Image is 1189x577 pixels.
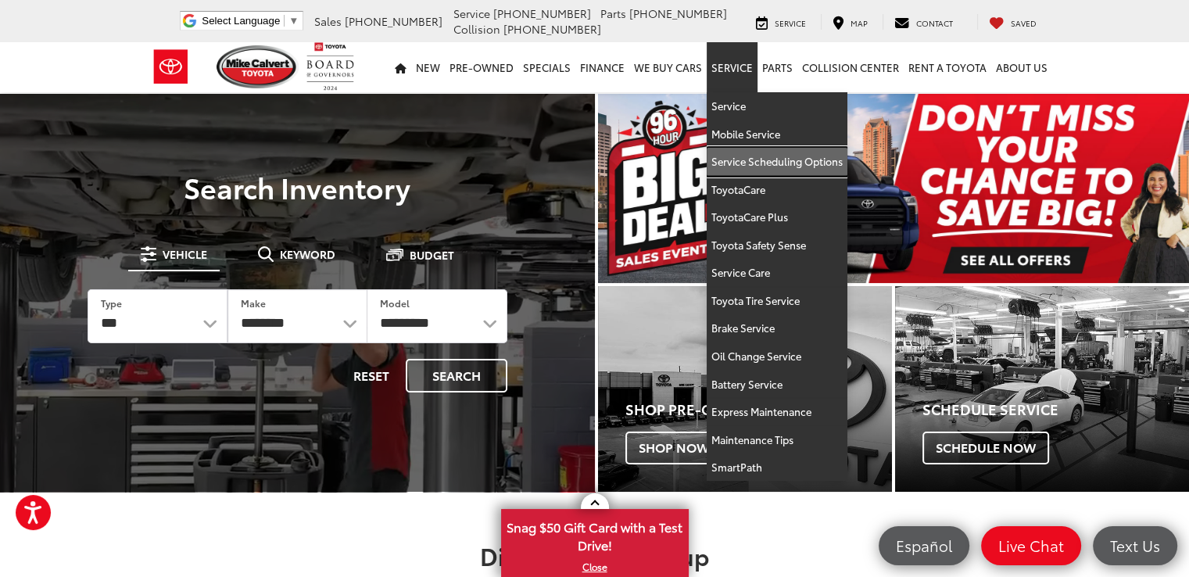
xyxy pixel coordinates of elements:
a: Toyota Safety Sense [707,231,847,260]
span: Map [851,17,868,29]
span: [PHONE_NUMBER] [493,5,591,21]
a: Mobile Service [707,120,847,149]
a: Finance [575,42,629,92]
a: Pre-Owned [445,42,518,92]
div: Toyota [895,286,1189,492]
span: Live Chat [990,536,1072,555]
a: Map [821,14,879,30]
span: [PHONE_NUMBER] [503,21,601,37]
a: ToyotaCare [707,176,847,204]
span: Contact [916,17,953,29]
span: Español [888,536,960,555]
span: Shop Now [625,432,722,464]
h4: Shop Pre-Owned [625,402,892,418]
a: About Us [991,42,1052,92]
span: Collision [453,21,500,37]
span: Select Language [202,15,280,27]
a: Rent a Toyota [904,42,991,92]
label: Make [241,296,266,310]
span: ​ [284,15,285,27]
a: Service Care [707,259,847,287]
a: Home [390,42,411,92]
span: Text Us [1102,536,1168,555]
label: Model [380,296,410,310]
a: Express Maintenance [707,398,847,426]
span: Service [453,5,490,21]
a: Service [744,14,818,30]
h3: Search Inventory [66,171,529,202]
span: Sales [314,13,342,29]
span: Vehicle [163,249,207,260]
a: SmartPath [707,453,847,481]
img: Toyota [141,41,200,92]
a: Maintenance Tips [707,426,847,454]
a: Schedule Service Schedule Now [895,286,1189,492]
a: Select Language​ [202,15,299,27]
div: Toyota [598,286,892,492]
span: Schedule Now [922,432,1049,464]
span: Snag $50 Gift Card with a Test Drive! [503,511,687,558]
img: Mike Calvert Toyota [217,45,299,88]
a: Parts [757,42,797,92]
a: Contact [883,14,965,30]
a: WE BUY CARS [629,42,707,92]
h4: Schedule Service [922,402,1189,418]
a: Service Scheduling Options [707,148,847,176]
a: Service [707,92,847,120]
button: Search [406,359,507,392]
button: Reset [340,359,403,392]
a: Text Us [1093,526,1177,565]
a: ToyotaCare Plus [707,203,847,231]
h2: Discover Our Lineup [44,543,1146,568]
a: Collision Center [797,42,904,92]
span: Parts [600,5,626,21]
span: Keyword [280,249,335,260]
span: [PHONE_NUMBER] [345,13,442,29]
a: Brake Service [707,314,847,342]
a: New [411,42,445,92]
label: Type [101,296,122,310]
span: Saved [1011,17,1037,29]
a: My Saved Vehicles [977,14,1048,30]
span: Service [775,17,806,29]
span: [PHONE_NUMBER] [629,5,727,21]
a: Toyota Tire Service [707,287,847,315]
a: Battery Service [707,371,847,399]
a: Oil Change Service [707,342,847,371]
a: Service [707,42,757,92]
a: Español [879,526,969,565]
a: Specials [518,42,575,92]
span: Budget [410,249,454,260]
a: Live Chat [981,526,1081,565]
a: Shop Pre-Owned Shop Now [598,286,892,492]
span: ▼ [288,15,299,27]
